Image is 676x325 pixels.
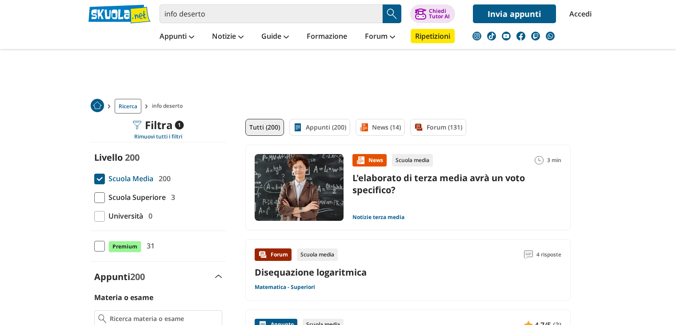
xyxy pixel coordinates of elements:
img: WhatsApp [546,32,555,41]
a: Forum (131) [410,119,466,136]
img: Cerca appunti, riassunti o versioni [385,7,399,20]
a: Notizie terza media [352,214,404,221]
span: 1 [175,121,184,130]
div: Chiedi Tutor AI [429,8,450,19]
span: 31 [143,240,155,252]
a: Matematica - Superiori [255,284,315,291]
span: 200 [130,271,145,283]
img: News contenuto [356,156,365,165]
a: Disequazione logaritmica [255,266,367,278]
div: Filtra [132,119,184,131]
img: Forum contenuto [258,250,267,259]
button: Search Button [383,4,401,23]
a: Ricerca [115,99,141,114]
a: L'elaborato di terza media avrà un voto specifico? [352,172,525,196]
a: Guide [259,29,291,45]
img: Ricerca materia o esame [98,314,107,323]
a: Home [91,99,104,114]
img: Home [91,99,104,112]
input: Ricerca materia o esame [110,314,218,323]
img: Commenti lettura [524,250,533,259]
img: instagram [472,32,481,41]
img: twitch [531,32,540,41]
input: Cerca appunti, riassunti o versioni [160,4,383,23]
a: Accedi [569,4,588,23]
img: Filtra filtri mobile [132,121,141,130]
span: 200 [125,151,140,163]
div: News [352,154,387,167]
span: Premium [108,241,141,252]
span: 0 [145,210,152,222]
div: Rimuovi tutti i filtri [91,133,226,140]
label: Materia o esame [94,292,153,302]
a: Notizie [210,29,246,45]
img: Apri e chiudi sezione [215,275,222,278]
a: Appunti (200) [289,119,350,136]
span: 200 [155,173,171,184]
a: Ripetizioni [411,29,455,43]
img: Tempo lettura [535,156,544,165]
img: News filtro contenuto [360,123,368,132]
span: 3 [168,191,175,203]
img: youtube [502,32,511,41]
img: facebook [516,32,525,41]
span: 4 risposte [536,248,561,261]
span: Scuola Media [105,173,153,184]
button: ChiediTutor AI [410,4,455,23]
div: Forum [255,248,292,261]
img: Appunti filtro contenuto [293,123,302,132]
span: Scuola Superiore [105,191,166,203]
a: Forum [363,29,397,45]
a: Formazione [304,29,349,45]
span: Università [105,210,143,222]
a: Appunti [157,29,196,45]
img: tiktok [487,32,496,41]
a: Tutti (200) [245,119,284,136]
div: Scuola media [297,248,338,261]
label: Appunti [94,271,145,283]
img: Forum filtro contenuto [414,123,423,132]
span: info deserto [152,99,186,114]
span: 3 min [547,154,561,167]
img: Immagine news [255,154,344,221]
a: News (14) [356,119,405,136]
label: Livello [94,151,123,163]
div: Scuola media [392,154,433,167]
a: Invia appunti [473,4,556,23]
